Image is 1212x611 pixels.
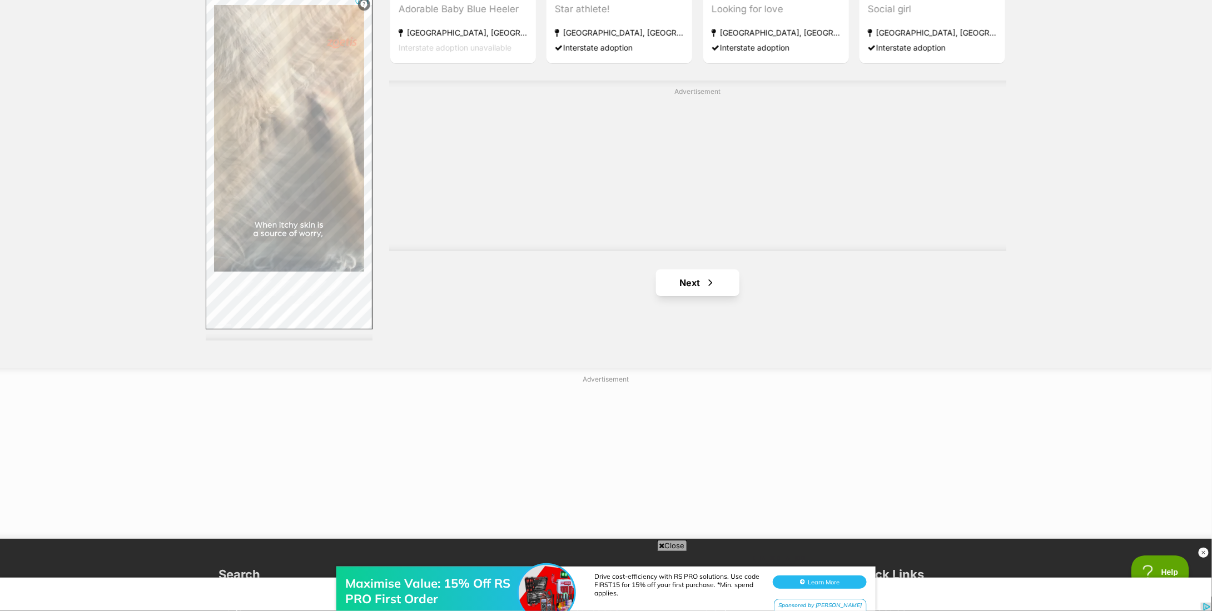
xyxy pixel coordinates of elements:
[868,1,997,16] div: Social girl
[868,24,997,39] strong: [GEOGRAPHIC_DATA], [GEOGRAPHIC_DATA]
[774,54,867,68] div: Sponsored by [PERSON_NAME]
[712,24,841,39] strong: [GEOGRAPHIC_DATA], [GEOGRAPHIC_DATA]
[428,101,967,240] iframe: Advertisement
[555,1,684,16] div: Star athlete!
[594,28,761,53] div: Drive cost-efficiency with RS PRO solutions. Use code FIRST15 for 15% off your first purchase. *M...
[336,389,876,528] iframe: Advertisement
[712,1,841,16] div: Looking for love
[519,21,574,76] img: Maximise Value: 15% Off RS PRO First Order
[389,269,1006,296] nav: Pagination
[399,24,528,39] strong: [GEOGRAPHIC_DATA], [GEOGRAPHIC_DATA]
[345,31,523,62] div: Maximise Value: 15% Off RS PRO First Order
[389,81,1006,251] div: Advertisement
[399,1,528,16] div: Adorable Baby Blue Heeler
[1198,547,1209,558] img: close_rtb.svg
[555,39,684,54] div: Interstate adoption
[657,540,687,551] span: Close
[773,31,867,44] button: Learn More
[399,42,511,52] span: Interstate adoption unavailable
[555,24,684,39] strong: [GEOGRAPHIC_DATA], [GEOGRAPHIC_DATA]
[656,269,739,296] a: Next page
[712,39,841,54] div: Interstate adoption
[868,39,997,54] div: Interstate adoption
